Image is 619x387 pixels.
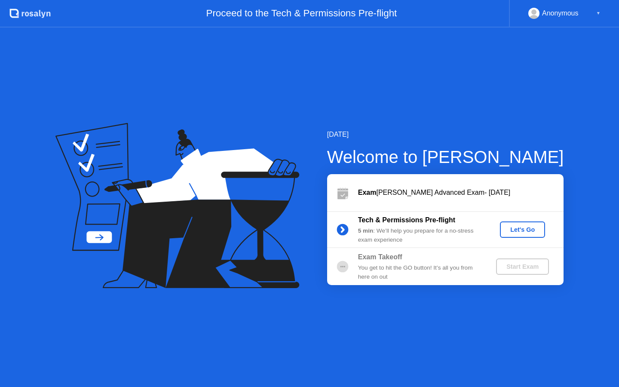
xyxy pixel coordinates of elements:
div: Let's Go [503,226,542,233]
div: ▼ [596,8,601,19]
b: Exam [358,189,377,196]
div: Start Exam [499,263,545,270]
button: Start Exam [496,258,549,275]
button: Let's Go [500,221,545,238]
b: Exam Takeoff [358,253,402,261]
div: Welcome to [PERSON_NAME] [327,144,564,170]
b: Tech & Permissions Pre-flight [358,216,455,224]
div: You get to hit the GO button! It’s all you from here on out [358,264,482,281]
b: 5 min [358,227,374,234]
div: [PERSON_NAME] Advanced Exam- [DATE] [358,187,564,198]
div: Anonymous [542,8,579,19]
div: [DATE] [327,129,564,140]
div: : We’ll help you prepare for a no-stress exam experience [358,227,482,244]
